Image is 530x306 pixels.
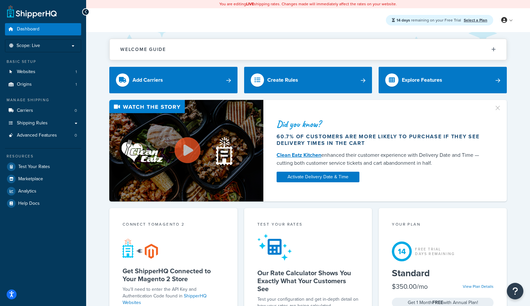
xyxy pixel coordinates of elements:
b: LIVE [246,1,254,7]
a: Shipping Rules [5,117,81,129]
img: connect-shq-magento-24cdf84b.svg [123,238,158,259]
a: Marketplace [5,173,81,185]
h5: Standard [392,268,494,279]
li: Carriers [5,105,81,117]
div: Test your rates [257,221,359,229]
a: Analytics [5,185,81,197]
span: Test Your Rates [18,164,50,170]
a: Advanced Features0 [5,129,81,142]
strong: 14 days [397,17,410,23]
div: Explore Features [402,75,442,85]
div: $350.00/mo [392,282,428,291]
a: View Plan Details [463,284,494,289]
span: Carriers [17,108,33,113]
li: Advanced Features [5,129,81,142]
div: Add Carriers [132,75,163,85]
span: Origins [17,82,32,87]
div: 14 [392,241,412,261]
img: Video thumbnail [109,100,263,201]
span: Websites [17,69,35,75]
a: Select a Plan [464,17,487,23]
a: Websites1 [5,66,81,78]
a: Create Rules [244,67,372,93]
div: Basic Setup [5,59,81,65]
a: Explore Features [379,67,507,93]
button: Open Resource Center [507,283,523,299]
span: Marketplace [18,176,43,182]
a: Dashboard [5,23,81,35]
a: Carriers0 [5,105,81,117]
span: remaining on your Free Trial [397,17,462,23]
span: 0 [75,108,77,113]
a: Help Docs [5,197,81,209]
div: Free Trial Days Remaining [415,247,455,256]
a: Test Your Rates [5,161,81,173]
div: Did you know? [277,119,486,129]
span: Dashboard [17,26,39,32]
div: 60.7% of customers are more likely to purchase if they see delivery times in the cart [277,133,486,147]
span: 1 [76,69,77,75]
p: You'll need to enter the API Key and Authentication Code found in [123,286,224,306]
a: Add Carriers [109,67,238,93]
div: Your Plan [392,221,494,229]
span: Scope: Live [17,43,40,49]
span: 1 [76,82,77,87]
span: 0 [75,133,77,138]
button: Welcome Guide [110,39,506,60]
div: enhanced their customer experience with Delivery Date and Time — cutting both customer service ti... [277,151,486,167]
a: Origins1 [5,78,81,91]
li: Origins [5,78,81,91]
div: Resources [5,153,81,159]
span: Advanced Features [17,133,57,138]
a: ShipperHQ Websites [123,292,207,306]
div: Create Rules [267,75,298,85]
div: Manage Shipping [5,97,81,103]
h5: Get ShipperHQ Connected to Your Magento 2 Store [123,267,224,283]
h2: Welcome Guide [120,47,166,52]
h5: Our Rate Calculator Shows You Exactly What Your Customers See [257,269,359,293]
a: Clean Eatz Kitchen [277,151,321,159]
span: Shipping Rules [17,120,48,126]
strong: FREE [432,299,443,306]
li: Websites [5,66,81,78]
span: Help Docs [18,201,40,206]
div: Connect to Magento 2 [123,221,224,229]
span: Analytics [18,189,36,194]
a: Activate Delivery Date & Time [277,172,359,182]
